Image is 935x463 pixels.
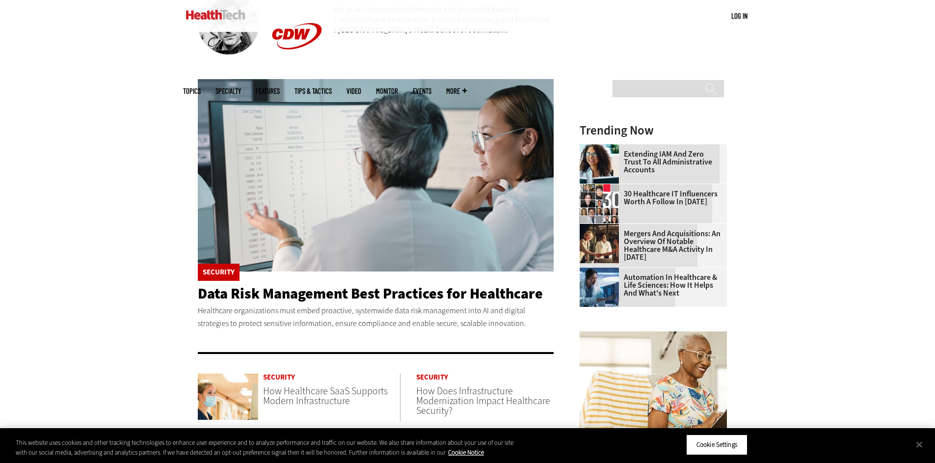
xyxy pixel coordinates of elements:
[580,184,624,192] a: collage of influencers
[580,144,619,184] img: Administrative assistant
[580,224,624,232] a: business leaders shake hands in conference room
[263,374,400,381] a: Security
[731,11,748,20] a: Log in
[580,144,624,152] a: Administrative assistant
[731,11,748,21] div: User menu
[416,374,554,381] a: Security
[203,269,235,276] a: Security
[416,384,550,417] a: How Does Infrastructure Modernization Impact Healthcare Security?
[198,374,259,420] img: Doctor using medical laptop in hospital
[580,190,721,206] a: 30 Healthcare IT Influencers Worth a Follow in [DATE]
[448,448,484,457] a: More information about your privacy
[686,435,748,455] button: Cookie Settings
[446,87,467,95] span: More
[294,87,332,95] a: Tips & Tactics
[16,438,514,457] div: This website uses cookies and other tracking technologies to enhance user experience and to analy...
[580,268,619,307] img: medical researchers looks at images on a monitor in a lab
[580,230,721,261] a: Mergers and Acquisitions: An Overview of Notable Healthcare M&A Activity in [DATE]
[215,87,241,95] span: Specialty
[580,184,619,223] img: collage of influencers
[908,434,930,455] button: Close
[580,331,727,442] img: Networking Solutions for Senior Living
[580,273,721,297] a: Automation in Healthcare & Life Sciences: How It Helps and What's Next
[580,124,727,136] h3: Trending Now
[413,87,431,95] a: Events
[183,87,201,95] span: Topics
[347,87,361,95] a: Video
[198,79,554,272] img: two scientists discuss data
[186,10,245,20] img: Home
[256,87,280,95] a: Features
[260,65,334,75] a: CDW
[580,150,721,174] a: Extending IAM and Zero Trust to All Administrative Accounts
[198,284,543,303] a: Data Risk Management Best Practices for Healthcare
[580,224,619,263] img: business leaders shake hands in conference room
[376,87,398,95] a: MonITor
[263,384,388,408] a: How Healthcare SaaS Supports Modern Infrastructure
[580,268,624,275] a: medical researchers looks at images on a monitor in a lab
[198,304,554,329] p: Healthcare organizations must embed proactive, systemwide data risk management into AI and digita...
